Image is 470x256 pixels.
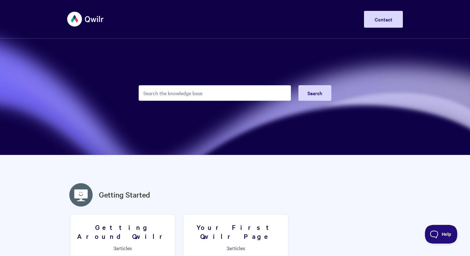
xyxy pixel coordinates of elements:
[113,244,116,251] span: 3
[187,245,284,251] p: articles
[307,90,322,96] span: Search
[425,225,458,244] iframe: Toggle Customer Support
[99,189,150,200] a: Getting Started
[74,245,171,251] p: articles
[364,11,403,28] a: Contact
[139,85,291,101] input: Search the knowledge base
[298,85,331,101] button: Search
[227,244,229,251] span: 3
[74,223,171,240] h3: Getting Around Qwilr
[67,7,104,31] img: Qwilr Help Center
[187,223,284,240] h3: Your First Qwilr Page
